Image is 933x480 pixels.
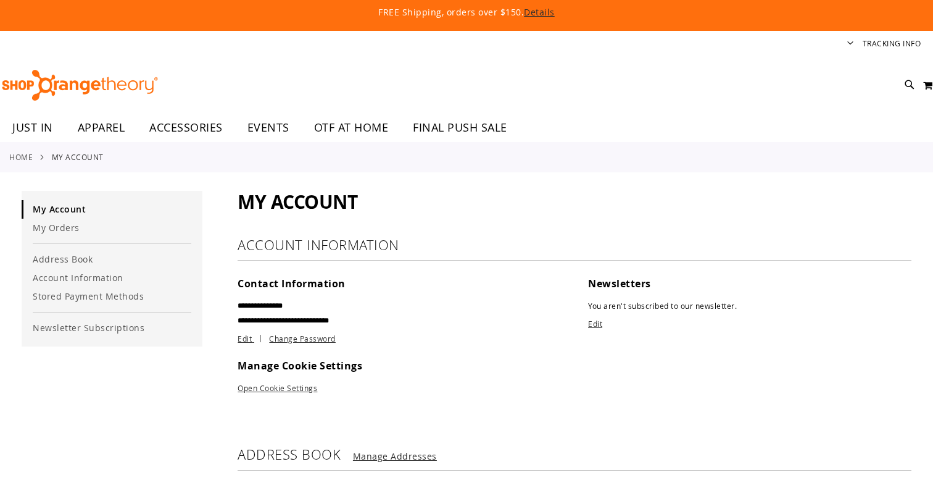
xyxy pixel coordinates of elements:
a: EVENTS [235,114,302,142]
a: Tracking Info [863,38,921,49]
a: Manage Addresses [353,450,437,462]
strong: My Account [52,151,104,162]
a: APPAREL [65,114,138,142]
span: JUST IN [12,114,53,141]
a: Account Information [22,269,202,287]
a: Home [9,151,33,162]
a: My Orders [22,219,202,237]
a: OTF AT HOME [302,114,401,142]
span: Edit [238,334,252,343]
a: Stored Payment Methods [22,287,202,306]
span: OTF AT HOME [314,114,389,141]
p: FREE Shipping, orders over $150. [96,6,837,19]
a: Change Password [269,334,336,343]
strong: Address Book [238,445,341,463]
strong: Account Information [238,236,399,254]
span: Manage Cookie Settings [238,359,362,373]
span: EVENTS [247,114,289,141]
span: My Account [238,189,357,214]
a: Address Book [22,250,202,269]
a: Edit [238,334,267,343]
a: Edit [588,319,602,329]
span: ACCESSORIES [149,114,223,141]
a: Newsletter Subscriptions [22,319,202,337]
p: You aren't subscribed to our newsletter. [588,298,911,313]
span: Newsletters [588,277,651,290]
a: Open Cookie Settings [238,383,317,393]
a: My Account [22,200,202,219]
a: ACCESSORIES [137,114,235,142]
button: Account menu [847,38,853,50]
a: FINAL PUSH SALE [400,114,520,142]
span: APPAREL [78,114,125,141]
span: Contact Information [238,277,346,290]
a: Details [524,6,555,18]
span: FINAL PUSH SALE [413,114,507,141]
